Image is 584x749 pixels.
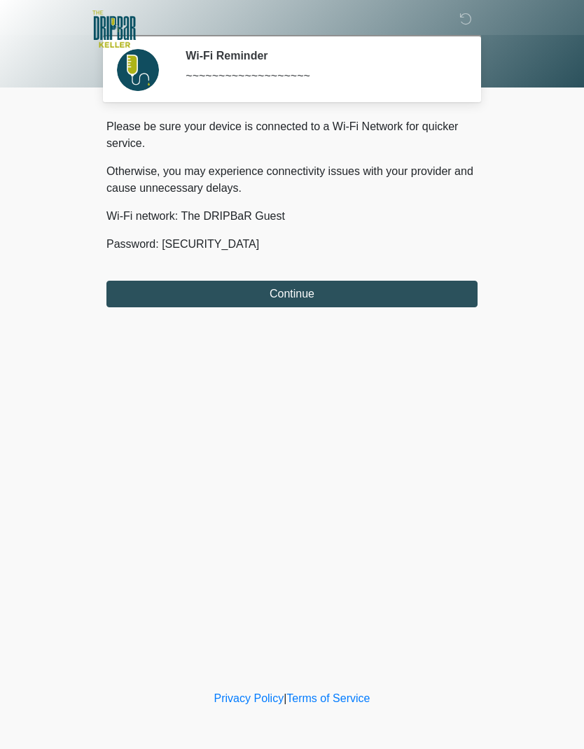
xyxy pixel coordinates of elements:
[286,692,370,704] a: Terms of Service
[92,10,136,48] img: The DRIPBaR - Keller Logo
[117,49,159,91] img: Agent Avatar
[186,68,457,85] div: ~~~~~~~~~~~~~~~~~~~
[106,208,478,225] p: Wi-Fi network: The DRIPBaR Guest
[284,692,286,704] a: |
[214,692,284,704] a: Privacy Policy
[106,236,478,253] p: Password: [SECURITY_DATA]
[106,281,478,307] button: Continue
[106,118,478,152] p: Please be sure your device is connected to a Wi-Fi Network for quicker service.
[106,163,478,197] p: Otherwise, you may experience connectivity issues with your provider and cause unnecessary delays.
